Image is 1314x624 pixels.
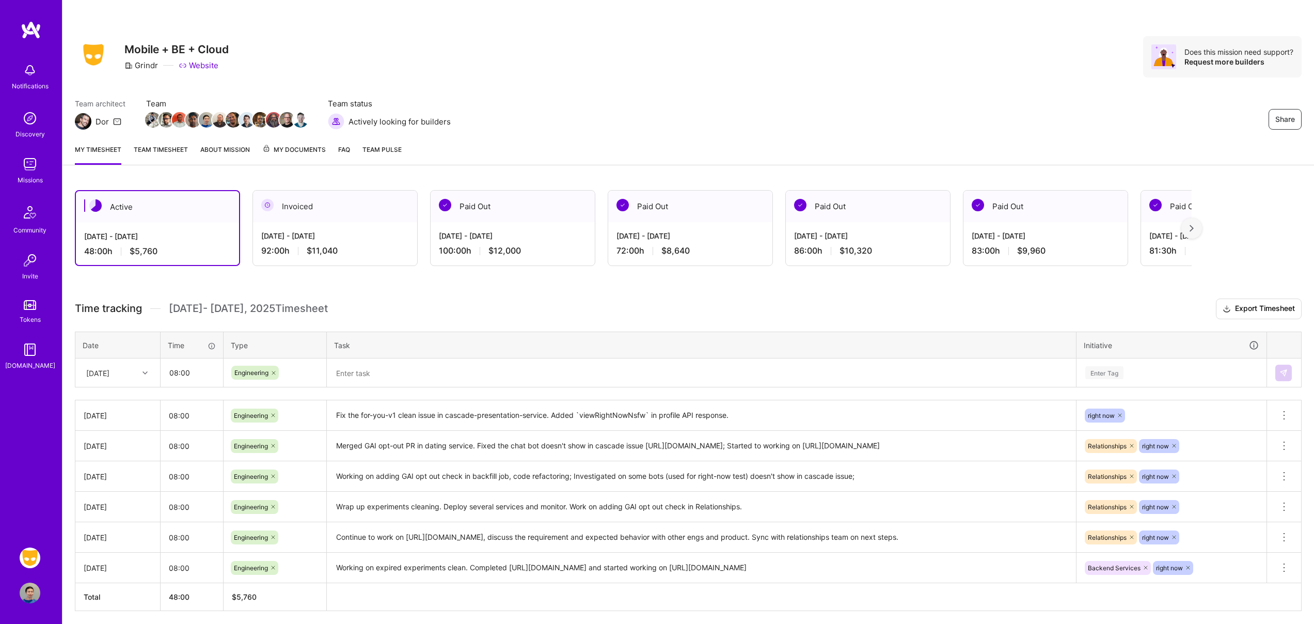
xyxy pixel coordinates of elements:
[146,111,160,129] a: Team Member Avatar
[794,245,942,256] div: 86:00 h
[130,246,157,257] span: $5,760
[608,191,772,222] div: Paid Out
[20,250,40,271] img: Invite
[75,144,121,165] a: My timesheet
[161,359,223,386] input: HH:MM
[20,314,41,325] div: Tokens
[439,245,587,256] div: 100:00 h
[134,144,188,165] a: Team timesheet
[972,245,1119,256] div: 83:00 h
[1149,199,1162,211] img: Paid Out
[20,154,40,175] img: teamwork
[328,432,1075,460] textarea: Merged GAI opt-out PR in dating service. Fixed the chat bot doesn't show in cascade issue [URL][D...
[1184,47,1293,57] div: Does this mission need support?
[185,112,201,128] img: Team Member Avatar
[24,300,36,310] img: tokens
[172,112,187,128] img: Team Member Avatar
[616,230,764,241] div: [DATE] - [DATE]
[280,111,294,129] a: Team Member Avatar
[1216,299,1302,319] button: Export Timesheet
[1088,442,1127,450] span: Relationships
[224,332,327,358] th: Type
[227,111,240,129] a: Team Member Avatar
[113,117,121,126] i: icon Mail
[161,463,223,490] input: HH:MM
[1269,109,1302,130] button: Share
[199,112,214,128] img: Team Member Avatar
[20,548,40,568] img: Grindr: Mobile + BE + Cloud
[239,112,255,128] img: Team Member Avatar
[161,493,223,521] input: HH:MM
[21,21,41,39] img: logo
[328,401,1075,430] textarea: Fix the for-you-v1 clean issue in cascade-presentation-service. Added `viewRightNowNsfw` in profi...
[240,111,254,129] a: Team Member Avatar
[234,534,268,541] span: Engineering
[84,471,152,482] div: [DATE]
[179,60,218,71] a: Website
[75,41,112,69] img: Company Logo
[1223,304,1231,315] i: icon Download
[439,199,451,211] img: Paid Out
[349,116,451,127] span: Actively looking for builders
[161,524,223,551] input: HH:MM
[362,146,402,153] span: Team Pulse
[253,191,417,222] div: Invoiced
[963,191,1128,222] div: Paid Out
[794,230,942,241] div: [DATE] - [DATE]
[794,199,806,211] img: Paid Out
[234,473,268,480] span: Engineering
[1017,245,1046,256] span: $9,960
[327,332,1076,358] th: Task
[234,442,268,450] span: Engineering
[15,129,45,139] div: Discovery
[1088,534,1127,541] span: Relationships
[86,367,109,378] div: [DATE]
[18,175,43,185] div: Missions
[20,339,40,360] img: guide book
[96,116,109,127] div: Dor
[200,111,213,129] a: Team Member Avatar
[84,532,152,543] div: [DATE]
[1156,564,1183,572] span: right now
[232,592,257,601] span: $ 5,760
[307,245,338,256] span: $11,040
[75,113,91,130] img: Team Architect
[616,245,764,256] div: 72:00 h
[972,199,984,211] img: Paid Out
[294,111,307,129] a: Team Member Avatar
[1142,534,1169,541] span: right now
[1088,503,1127,511] span: Relationships
[262,144,326,155] span: My Documents
[173,111,186,129] a: Team Member Avatar
[262,144,326,165] a: My Documents
[1151,44,1176,69] img: Avatar
[20,583,40,603] img: User Avatar
[1142,442,1169,450] span: right now
[76,191,239,223] div: Active
[5,360,55,371] div: [DOMAIN_NAME]
[84,502,152,512] div: [DATE]
[213,111,227,129] a: Team Member Avatar
[234,412,268,419] span: Engineering
[972,230,1119,241] div: [DATE] - [DATE]
[17,548,43,568] a: Grindr: Mobile + BE + Cloud
[1149,245,1297,256] div: 81:30 h
[328,98,451,109] span: Team status
[261,199,274,211] img: Invoiced
[226,112,241,128] img: Team Member Avatar
[1142,473,1169,480] span: right now
[1141,191,1305,222] div: Paid Out
[13,225,46,236] div: Community
[159,112,174,128] img: Team Member Avatar
[124,43,229,56] h3: Mobile + BE + Cloud
[75,332,161,358] th: Date
[362,144,402,165] a: Team Pulse
[124,61,133,70] i: icon CompanyGray
[293,112,308,128] img: Team Member Avatar
[84,246,231,257] div: 48:00 h
[328,554,1075,582] textarea: Working on expired experiments clean. Completed [URL][DOMAIN_NAME] and started working on [URL][D...
[234,564,268,572] span: Engineering
[254,111,267,129] a: Team Member Avatar
[161,432,223,460] input: HH:MM
[1084,339,1259,351] div: Initiative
